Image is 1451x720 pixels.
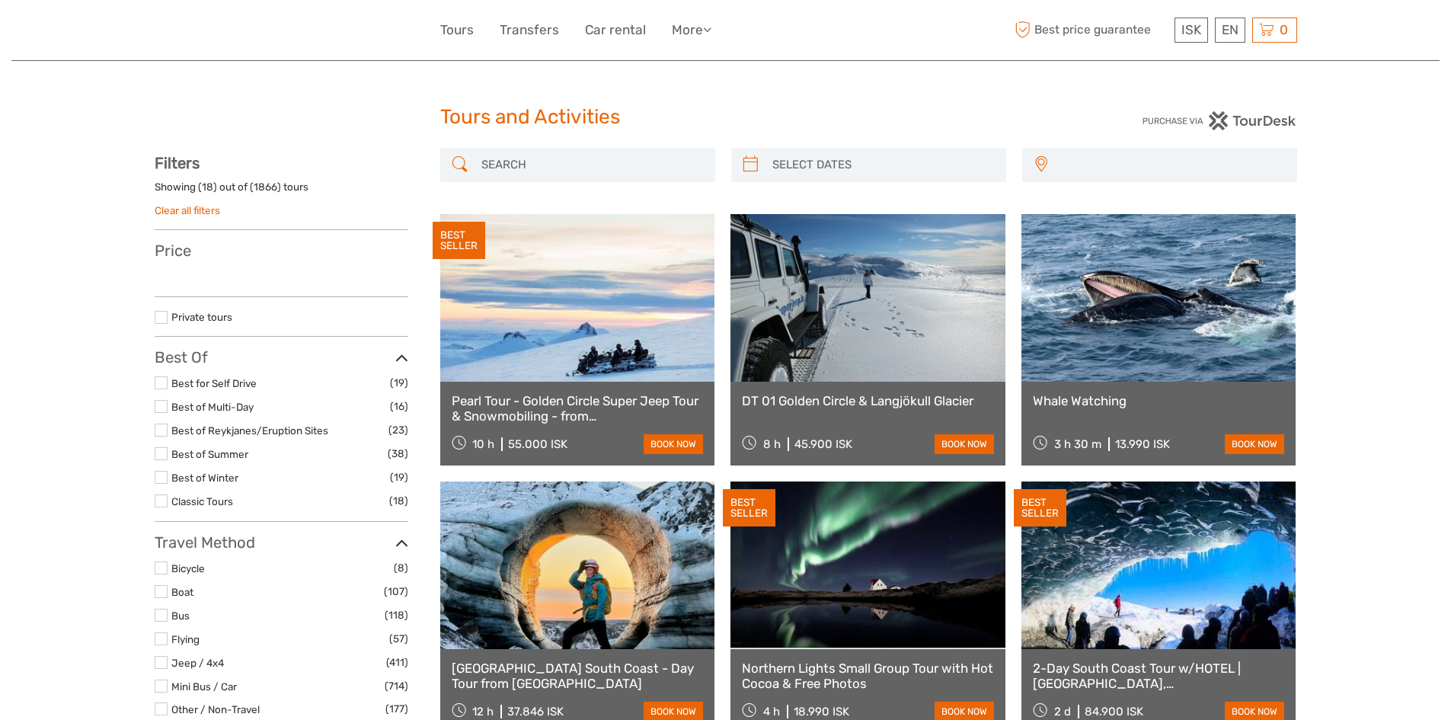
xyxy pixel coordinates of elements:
h3: Best Of [155,348,408,366]
a: Best for Self Drive [171,377,257,389]
span: (23) [388,421,408,439]
div: 18.990 ISK [794,705,849,718]
a: Bicycle [171,562,205,574]
a: Tours [440,19,474,41]
a: book now [935,434,994,454]
span: (107) [384,583,408,600]
div: Showing ( ) out of ( ) tours [155,180,408,203]
a: Whale Watching [1033,393,1285,408]
span: 10 h [472,437,494,451]
label: 1866 [254,180,277,194]
a: Private tours [171,311,232,323]
div: BEST SELLER [1014,489,1066,527]
span: (38) [388,445,408,462]
a: More [672,19,711,41]
a: book now [644,434,703,454]
span: (714) [385,677,408,695]
div: BEST SELLER [433,222,485,260]
h3: Price [155,242,408,260]
img: PurchaseViaTourDesk.png [1142,111,1296,130]
div: 13.990 ISK [1115,437,1170,451]
a: Pearl Tour - Golden Circle Super Jeep Tour & Snowmobiling - from [GEOGRAPHIC_DATA] [452,393,704,424]
input: SELECT DATES [766,152,999,178]
a: Classic Tours [171,495,233,507]
h1: Tours and Activities [440,105,1012,130]
span: (8) [394,559,408,577]
span: (19) [390,469,408,486]
a: Transfers [500,19,559,41]
a: Clear all filters [155,204,220,216]
div: BEST SELLER [723,489,775,527]
a: DT 01 Golden Circle & Langjökull Glacier [742,393,994,408]
div: 37.846 ISK [507,705,564,718]
strong: Filters [155,154,200,172]
a: 2-Day South Coast Tour w/HOTEL | [GEOGRAPHIC_DATA], [GEOGRAPHIC_DATA], [GEOGRAPHIC_DATA] & Waterf... [1033,661,1285,692]
span: ISK [1181,22,1201,37]
a: Best of Winter [171,472,238,484]
span: 0 [1277,22,1290,37]
span: Best price guarantee [1012,18,1171,43]
a: book now [1225,434,1284,454]
a: Best of Reykjanes/Eruption Sites [171,424,328,437]
a: Jeep / 4x4 [171,657,224,669]
span: 12 h [472,705,494,718]
div: 45.900 ISK [794,437,852,451]
span: (118) [385,606,408,624]
span: (411) [386,654,408,671]
span: 8 h [763,437,781,451]
a: [GEOGRAPHIC_DATA] South Coast - Day Tour from [GEOGRAPHIC_DATA] [452,661,704,692]
a: Bus [171,610,190,622]
a: Car rental [585,19,646,41]
a: Northern Lights Small Group Tour with Hot Cocoa & Free Photos [742,661,994,692]
div: EN [1215,18,1245,43]
h3: Travel Method [155,533,408,552]
span: 3 h 30 m [1054,437,1101,451]
a: Best of Multi-Day [171,401,254,413]
a: Boat [171,586,193,598]
span: 2 d [1054,705,1071,718]
span: (19) [390,374,408,392]
a: Flying [171,633,200,645]
div: 84.900 ISK [1085,705,1143,718]
span: (18) [389,492,408,510]
a: Mini Bus / Car [171,680,237,693]
input: SEARCH [475,152,708,178]
label: 18 [202,180,213,194]
span: (57) [389,630,408,648]
span: (177) [385,700,408,718]
span: 4 h [763,705,780,718]
a: Best of Summer [171,448,248,460]
div: 55.000 ISK [508,437,567,451]
span: (16) [390,398,408,415]
a: Other / Non-Travel [171,703,260,715]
